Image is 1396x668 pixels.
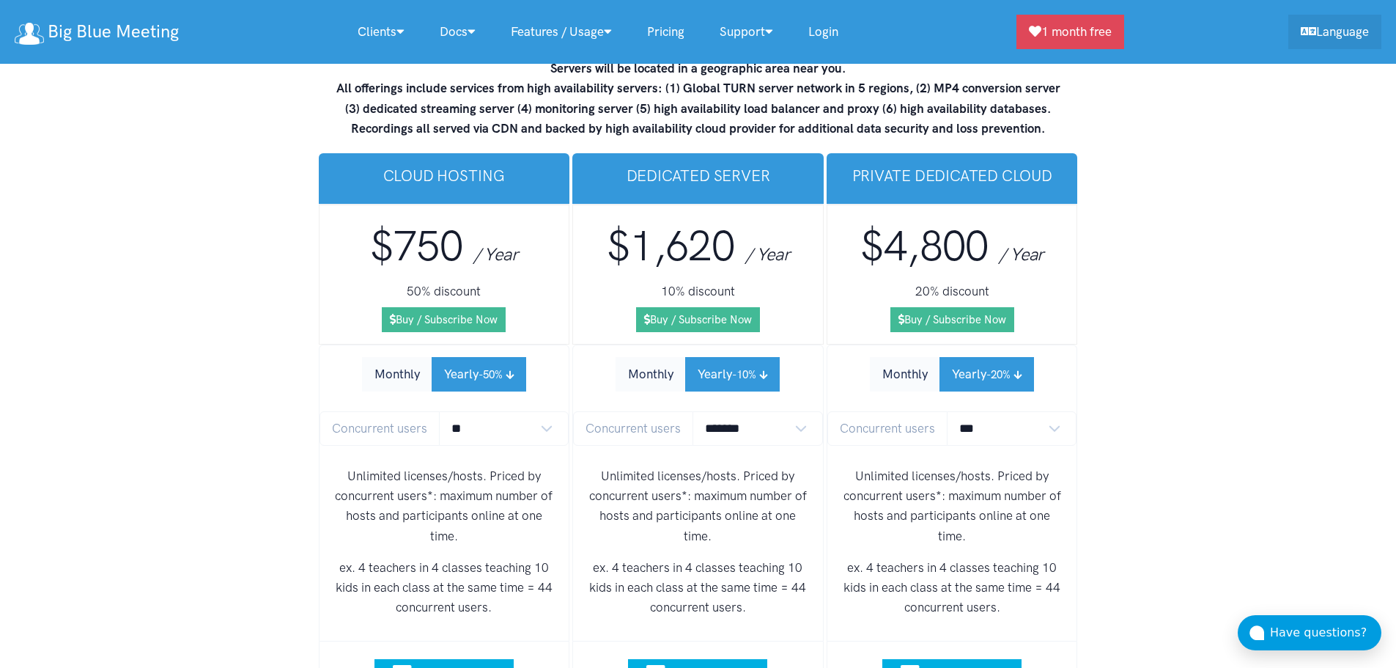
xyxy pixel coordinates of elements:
[870,357,1034,392] div: Subscription Period
[336,61,1060,136] strong: Servers will be located in a geographic area near you. All offerings include services from high a...
[702,16,791,48] a: Support
[15,16,179,48] a: Big Blue Meeting
[331,282,558,301] h5: 50% discount
[422,16,493,48] a: Docs
[745,243,790,265] span: / Year
[616,357,780,392] div: Subscription Period
[432,357,526,392] button: Yearly-50%
[1270,623,1381,642] div: Have questions?
[629,16,702,48] a: Pricing
[986,368,1011,381] small: -20%
[685,357,780,392] button: Yearly-10%
[636,307,760,332] a: Buy / Subscribe Now
[616,357,686,392] button: Monthly
[493,16,629,48] a: Features / Usage
[340,16,422,48] a: Clients
[870,357,940,392] button: Monthly
[1288,15,1381,49] a: Language
[890,307,1014,332] a: Buy / Subscribe Now
[362,357,526,392] div: Subscription Period
[839,558,1066,618] p: ex. 4 teachers in 4 classes teaching 10 kids in each class at the same time = 44 concurrent users.
[331,558,558,618] p: ex. 4 teachers in 4 classes teaching 10 kids in each class at the same time = 44 concurrent users.
[839,466,1066,546] p: Unlimited licenses/hosts. Priced by concurrent users*: maximum number of hosts and participants o...
[860,221,989,271] span: $4,800
[479,368,503,381] small: -50%
[585,558,811,618] p: ex. 4 teachers in 4 classes teaching 10 kids in each class at the same time = 44 concurrent users.
[999,243,1044,265] span: / Year
[1238,615,1381,650] button: Have questions?
[839,282,1066,301] h5: 20% discount
[15,23,44,45] img: logo
[370,221,462,271] span: $750
[827,411,948,446] span: Concurrent users
[607,221,735,271] span: $1,620
[585,466,811,546] p: Unlimited licenses/hosts. Priced by concurrent users*: maximum number of hosts and participants o...
[732,368,756,381] small: -10%
[330,165,558,186] h3: Cloud Hosting
[584,165,812,186] h3: Dedicated Server
[573,411,693,446] span: Concurrent users
[331,466,558,546] p: Unlimited licenses/hosts. Priced by concurrent users*: maximum number of hosts and participants o...
[939,357,1034,392] button: Yearly-20%
[791,16,856,48] a: Login
[382,307,506,332] a: Buy / Subscribe Now
[320,411,440,446] span: Concurrent users
[585,282,811,301] h5: 10% discount
[1016,15,1124,49] a: 1 month free
[362,357,432,392] button: Monthly
[838,165,1066,186] h3: Private Dedicated Cloud
[473,243,518,265] span: / Year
